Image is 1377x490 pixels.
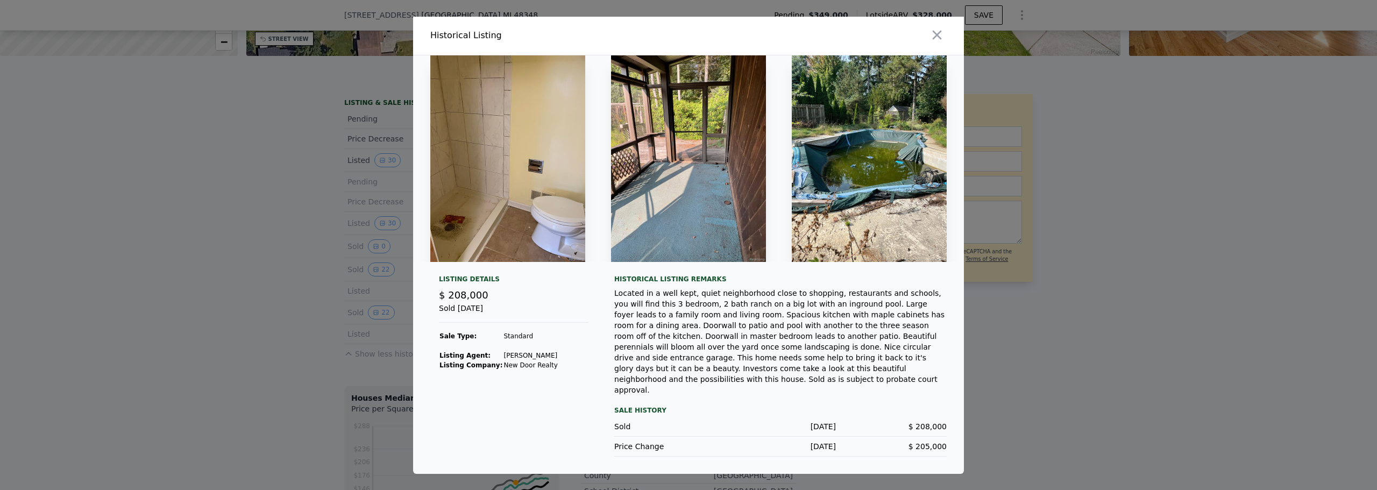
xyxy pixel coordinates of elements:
[792,55,947,262] img: Property Img
[439,275,588,288] div: Listing Details
[503,331,558,341] td: Standard
[439,303,588,323] div: Sold [DATE]
[439,332,477,340] strong: Sale Type:
[614,288,947,395] div: Located in a well kept, quiet neighborhood close to shopping, restaurants and schools, you will f...
[725,421,836,432] div: [DATE]
[614,441,725,452] div: Price Change
[614,275,947,283] div: Historical Listing remarks
[439,352,491,359] strong: Listing Agent:
[614,421,725,432] div: Sold
[908,442,947,451] span: $ 205,000
[611,55,766,262] img: Property Img
[430,55,585,262] img: Property Img
[908,422,947,431] span: $ 208,000
[439,361,502,369] strong: Listing Company:
[614,404,947,417] div: Sale History
[725,441,836,452] div: [DATE]
[439,289,488,301] span: $ 208,000
[503,351,558,360] td: [PERSON_NAME]
[430,29,684,42] div: Historical Listing
[503,360,558,370] td: New Door Realty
